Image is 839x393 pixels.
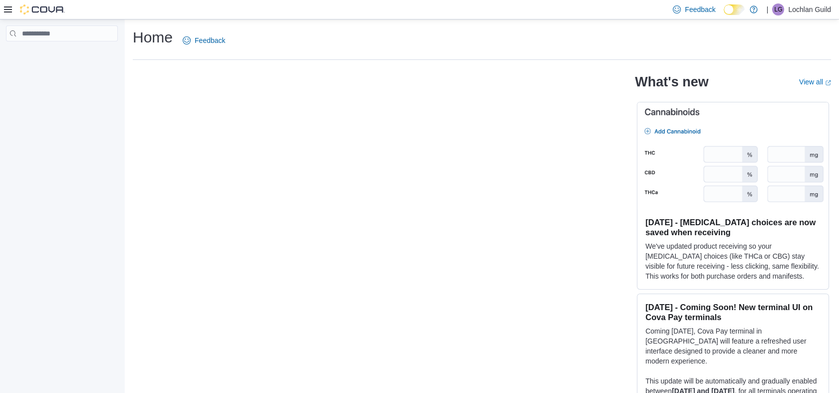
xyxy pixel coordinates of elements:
span: Feedback [195,35,225,45]
p: Lochlan Guild [788,3,831,15]
h3: [DATE] - Coming Soon! New terminal UI on Cova Pay terminals [645,302,821,322]
a: Feedback [179,30,229,50]
h2: What's new [635,74,708,90]
p: Coming [DATE], Cova Pay terminal in [GEOGRAPHIC_DATA] will feature a refreshed user interface des... [645,326,821,366]
a: View allExternal link [799,78,831,86]
h1: Home [133,27,173,47]
svg: External link [825,80,831,86]
p: We've updated product receiving so your [MEDICAL_DATA] choices (like THCa or CBG) stay visible fo... [645,241,821,281]
span: LG [774,3,782,15]
p: | [767,3,769,15]
h3: [DATE] - [MEDICAL_DATA] choices are now saved when receiving [645,217,821,237]
div: Lochlan Guild [772,3,784,15]
img: Cova [20,4,65,14]
nav: Complex example [6,43,118,67]
input: Dark Mode [724,4,745,15]
span: Feedback [685,4,715,14]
